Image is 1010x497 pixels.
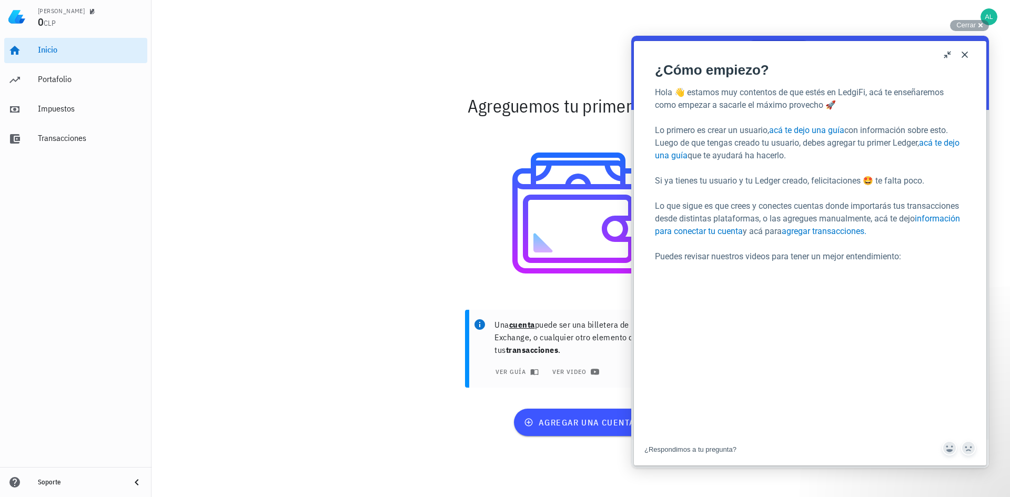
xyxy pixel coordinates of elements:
[269,89,893,123] div: Agreguemos tu primera cuenta
[13,409,311,419] div: ¿Respondimos a tu pregunta?
[4,126,147,151] a: Transacciones
[24,139,334,151] p: Si ya tienes tu usuario y tu Ledger creado, felicitaciones 🤩 te falta poco.
[24,26,313,43] div: ¿Cómo empiezo?
[494,318,688,356] p: Una puede ser una billetera de Bitcoin, un Exchange, o cualquier otro elemento que contenga tus .
[950,20,989,31] button: Cerrar
[44,18,56,28] span: CLP
[551,368,597,376] span: ver video
[494,368,537,376] span: ver guía
[545,364,604,379] a: ver video
[24,240,334,414] iframe: YouTube video player
[311,405,326,420] button: Send feedback: Sí. For "¿Respondimos a tu pregunta?"
[4,67,147,93] a: Portafolio
[24,26,138,42] h1: ¿Cómo empiezo?
[38,478,122,486] div: Soporte
[38,133,143,143] div: Transacciones
[488,364,543,379] button: ver guía
[956,21,976,29] span: Cerrar
[3,398,355,430] div: Article feedback
[24,50,334,76] p: Hola 👋 estamos muy contentos de que estés en LedgiFi, acá te enseñaremos como empezar a sacarle e...
[24,26,313,43] a: ¿Cómo empiezo?. Click to open in new window.
[4,97,147,122] a: Impuestos
[631,36,989,468] iframe: Help Scout Beacon - Live Chat, Contact Form, and Knowledge Base
[24,164,334,202] p: Lo que sigue es que crees y conectes cuentas donde importarás tus transacciones desde distintas p...
[13,410,105,418] span: ¿Respondimos a tu pregunta?
[526,417,635,428] span: agregar una cuenta
[981,8,997,25] div: avatar
[138,89,213,99] a: acá te dejo una guía
[150,190,235,200] a: agregar transacciones.
[4,38,147,63] a: Inicio
[24,215,334,227] p: Puedes revisar nuestros videos para tener un mejor entendimiento:
[509,319,535,330] b: cuenta
[38,45,143,55] div: Inicio
[24,88,334,126] p: Lo primero es crear un usuario, con información sobre esto. Luego de que tengas creado tu usuario...
[38,74,143,84] div: Portafolio
[38,104,143,114] div: Impuestos
[514,409,647,436] button: agregar una cuenta
[8,8,25,25] img: LedgiFi
[506,344,559,355] b: transacciones
[38,15,44,29] span: 0
[38,7,85,15] div: [PERSON_NAME]
[330,405,345,420] button: Send feedback: No. For "¿Respondimos a tu pregunta?"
